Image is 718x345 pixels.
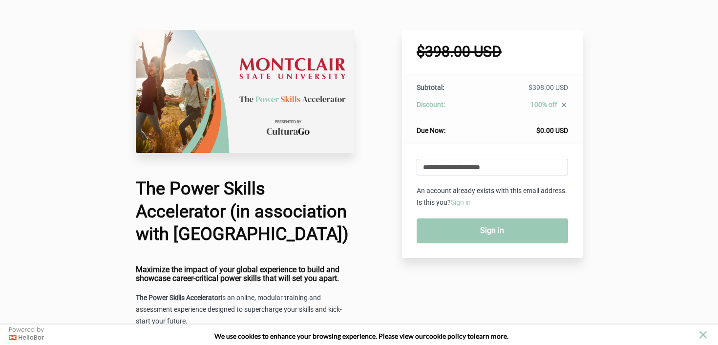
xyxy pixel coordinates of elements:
strong: The Power Skills Accelerator [136,294,221,302]
span: learn more. [474,332,508,340]
span: $0.00 USD [536,127,568,134]
th: Due Now: [417,118,480,136]
a: close [557,101,568,111]
h1: The Power Skills Accelerator (in association with [GEOGRAPHIC_DATA]) [136,177,355,246]
a: cookie policy [426,332,466,340]
a: Sign in [451,198,471,206]
span: Subtotal: [417,84,444,91]
img: 22c75da-26a4-67b4-fa6d-d7146dedb322_Montclair.png [136,30,355,153]
span: We use cookies to enhance your browsing experience. Please view our [214,332,426,340]
button: close [697,329,709,341]
a: Sign in [417,218,568,243]
strong: to [467,332,474,340]
th: Discount: [417,100,480,118]
i: close [560,101,568,109]
h1: $398.00 USD [417,44,568,59]
p: is an online, modular training and assessment experience designed to supercharge your skills and ... [136,292,355,327]
p: An account already exists with this email address. Is this you? [417,185,568,209]
h4: Maximize the impact of your global experience to build and showcase career-critical power skills ... [136,265,355,282]
td: $398.00 USD [480,83,568,100]
span: 100% off [530,101,557,108]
